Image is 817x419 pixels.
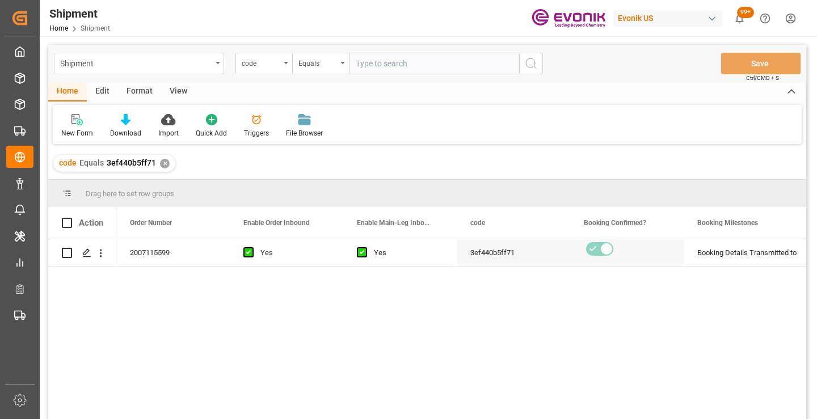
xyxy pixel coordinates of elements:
[116,239,230,266] div: 2007115599
[737,7,754,18] span: 99+
[61,128,93,138] div: New Form
[532,9,605,28] img: Evonik-brand-mark-Deep-Purple-RGB.jpeg_1700498283.jpeg
[613,10,722,27] div: Evonik US
[79,218,103,228] div: Action
[613,7,727,29] button: Evonik US
[470,219,485,227] span: code
[349,53,519,74] input: Type to search
[118,82,161,101] div: Format
[697,219,758,227] span: Booking Milestones
[60,56,212,70] div: Shipment
[110,128,141,138] div: Download
[244,128,269,138] div: Triggers
[286,128,323,138] div: File Browser
[584,219,646,227] span: Booking Confirmed?
[298,56,337,69] div: Equals
[161,82,196,101] div: View
[54,53,224,74] button: open menu
[519,53,543,74] button: search button
[243,219,310,227] span: Enable Order Inbound
[292,53,349,74] button: open menu
[87,82,118,101] div: Edit
[48,239,116,266] div: Press SPACE to select this row.
[48,82,87,101] div: Home
[746,74,779,82] span: Ctrl/CMD + S
[235,53,292,74] button: open menu
[196,128,227,138] div: Quick Add
[721,53,801,74] button: Save
[160,159,170,168] div: ✕
[242,56,280,69] div: code
[158,128,179,138] div: Import
[49,5,110,22] div: Shipment
[752,6,778,31] button: Help Center
[260,240,330,266] div: Yes
[697,240,784,266] div: Booking Details Transmitted to SAP
[107,158,156,167] span: 3ef440b5ff71
[130,219,172,227] span: Order Number
[727,6,752,31] button: show 100 new notifications
[86,189,174,198] span: Drag here to set row groups
[49,24,68,32] a: Home
[374,240,443,266] div: Yes
[79,158,104,167] span: Equals
[457,239,570,266] div: 3ef440b5ff71
[357,219,433,227] span: Enable Main-Leg Inbound
[59,158,77,167] span: code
